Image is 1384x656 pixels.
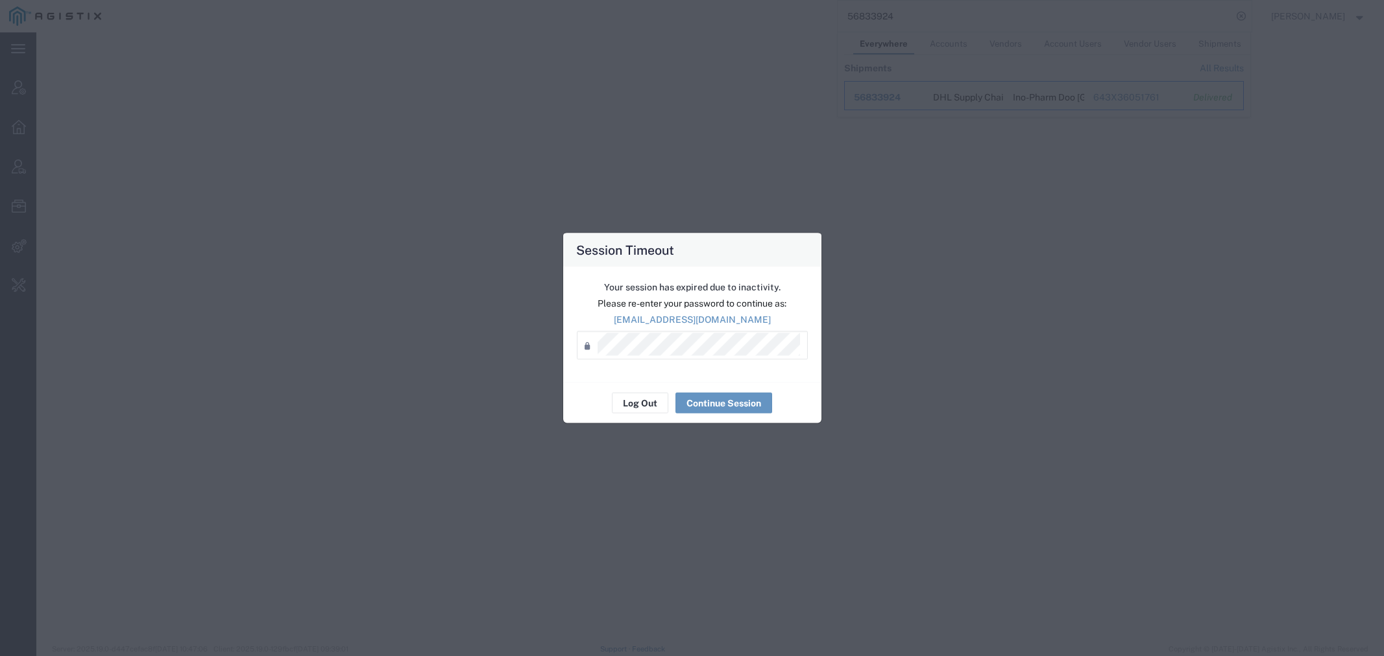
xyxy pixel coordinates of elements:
[612,393,668,414] button: Log Out
[576,240,674,259] h4: Session Timeout
[577,297,808,310] p: Please re-enter your password to continue as:
[577,313,808,327] p: [EMAIL_ADDRESS][DOMAIN_NAME]
[675,393,772,414] button: Continue Session
[577,281,808,294] p: Your session has expired due to inactivity.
